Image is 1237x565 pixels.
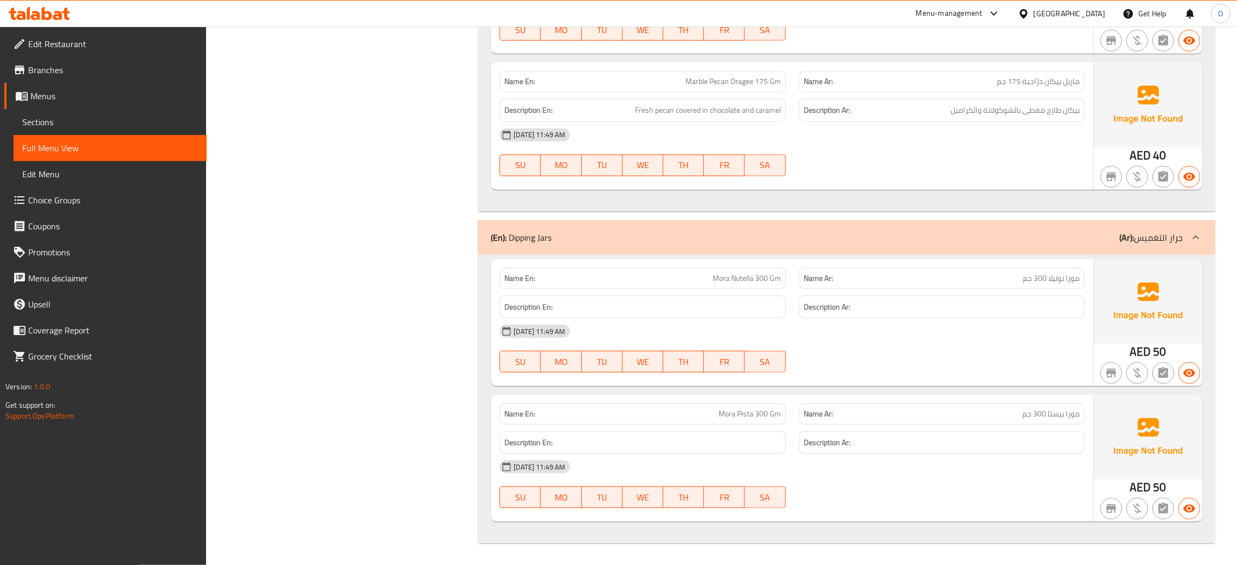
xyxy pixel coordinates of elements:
button: MO [541,486,581,508]
span: [DATE] 11:49 AM [509,326,569,337]
span: 50 [1153,477,1167,498]
span: Menu disclaimer [28,272,198,285]
button: MO [541,155,581,176]
button: WE [623,155,663,176]
button: Not has choices [1152,166,1174,188]
a: Upsell [4,291,207,317]
a: Choice Groups [4,187,207,213]
a: Promotions [4,239,207,265]
button: TU [582,486,623,508]
strong: Name En: [504,76,535,87]
span: Upsell [28,298,198,311]
div: [GEOGRAPHIC_DATA] [1034,8,1105,20]
button: Not branch specific item [1100,30,1122,52]
span: 40 [1153,145,1167,166]
span: SA [749,354,781,370]
span: Sections [22,115,198,129]
strong: Description En: [504,300,553,314]
span: بيكان طازج مغطى بالشوكولاتة والكراميل [951,104,1080,117]
span: SA [749,157,781,173]
span: TU [586,22,618,38]
span: SU [504,22,536,38]
span: مورا نوتيلا 300 جم [1023,273,1080,284]
button: Purchased item [1126,498,1148,519]
a: Coverage Report [4,317,207,343]
span: WE [627,354,659,370]
a: Coupons [4,213,207,239]
span: TH [668,354,700,370]
img: Ae5nvW7+0k+MAAAAAElFTkSuQmCC [1094,259,1202,344]
span: SU [504,490,536,505]
a: Grocery Checklist [4,343,207,369]
span: FR [708,354,740,370]
span: SA [749,490,781,505]
b: (Ar): [1119,229,1134,246]
button: Not branch specific item [1100,362,1122,384]
button: Available [1178,362,1200,384]
button: TH [663,19,704,41]
button: SU [499,155,541,176]
span: SU [504,354,536,370]
strong: Description Ar: [804,300,850,314]
span: Full Menu View [22,142,198,155]
button: TH [663,351,704,373]
strong: Description Ar: [804,436,850,450]
button: Available [1178,498,1200,519]
span: FR [708,22,740,38]
span: [DATE] 11:49 AM [509,130,569,140]
img: Ae5nvW7+0k+MAAAAAElFTkSuQmCC [1094,395,1202,479]
strong: Description En: [504,436,553,450]
span: Mora Nutella 300 Gm [713,273,781,284]
span: SU [504,157,536,173]
span: Coverage Report [28,324,198,337]
button: SA [745,19,785,41]
button: Not has choices [1152,362,1174,384]
a: Edit Restaurant [4,31,207,57]
button: FR [704,19,745,41]
p: Dipping Jars [491,231,552,244]
span: O [1218,8,1223,20]
button: FR [704,486,745,508]
button: SU [499,19,541,41]
button: Purchased item [1126,362,1148,384]
a: Branches [4,57,207,83]
button: Available [1178,30,1200,52]
a: Support.OpsPlatform [5,409,74,423]
button: Not has choices [1152,30,1174,52]
button: Not branch specific item [1100,498,1122,519]
button: SA [745,155,785,176]
button: MO [541,19,581,41]
a: Menus [4,83,207,109]
button: WE [623,351,663,373]
span: Branches [28,63,198,76]
span: [DATE] 11:49 AM [509,462,569,472]
span: Version: [5,380,32,394]
button: SU [499,351,541,373]
strong: Description En: [504,104,553,117]
button: SA [745,351,785,373]
span: Promotions [28,246,198,259]
div: (En): Dipping Jars(Ar):جرار التغميس [478,220,1215,255]
span: Mora Pista 300 Gm [719,408,781,420]
strong: Name Ar: [804,273,833,284]
span: مورا بيستا 300 جم [1022,408,1080,420]
span: FR [708,157,740,173]
b: (En): [491,229,507,246]
a: Sections [14,109,207,135]
span: WE [627,490,659,505]
span: Coupons [28,220,198,233]
button: TH [663,155,704,176]
span: Choice Groups [28,194,198,207]
button: MO [541,351,581,373]
a: Full Menu View [14,135,207,161]
span: Grocery Checklist [28,350,198,363]
button: TU [582,19,623,41]
a: Menu disclaimer [4,265,207,291]
span: FR [708,490,740,505]
button: SU [499,486,541,508]
button: TH [663,486,704,508]
strong: Name Ar: [804,76,833,87]
button: Purchased item [1126,166,1148,188]
span: WE [627,157,659,173]
button: TU [582,351,623,373]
